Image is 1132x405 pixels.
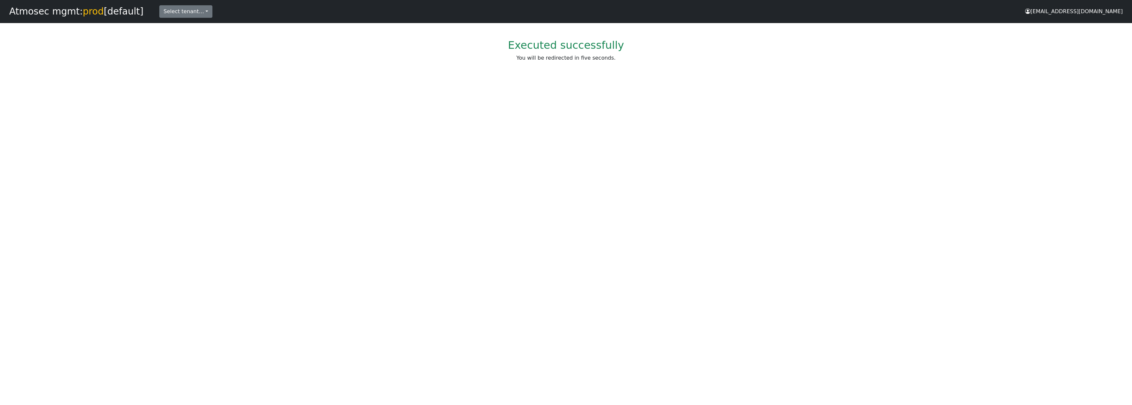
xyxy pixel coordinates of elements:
button: Select tenant… [159,5,212,18]
p: You will be redirected in five seconds. [4,54,1128,62]
h1: Atmosec mgmt: [default] [9,6,143,17]
h2: Executed successfully [4,39,1128,51]
span: prod [83,6,104,17]
a: Atmosec mgmt:prod[default] [9,6,143,17]
div: [EMAIL_ADDRESS][DOMAIN_NAME] [1025,8,1123,15]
